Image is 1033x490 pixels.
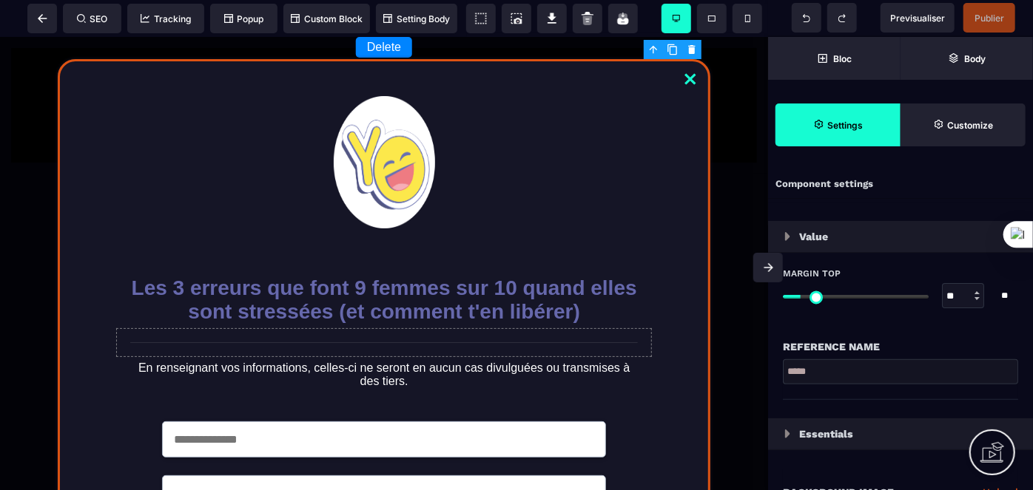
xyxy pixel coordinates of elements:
[466,4,496,33] span: View components
[901,37,1033,80] span: Open Layer Manager
[890,13,945,24] span: Previsualiser
[775,103,901,146] span: Settings
[784,429,790,438] img: loading
[947,120,993,131] strong: Customize
[768,170,1033,199] div: Component settings
[224,13,264,24] span: Popup
[77,13,108,24] span: SEO
[130,321,638,355] text: En renseignant vos informations, celles-ci ne seront en aucun cas divulguées ou transmises à des ...
[334,59,435,191] img: Yakaoser logo
[799,425,853,443] p: Essentials
[132,239,643,286] b: Les 3 erreurs que font 9 femmes sur 10 quand elles sont stressées (et comment t'en libérer)
[141,13,191,24] span: Tracking
[975,13,1004,24] span: Publier
[768,37,901,80] span: Open Blocks
[833,53,852,64] strong: Bloc
[783,268,841,279] span: Margin Top
[827,120,863,131] strong: Settings
[676,27,705,60] a: Close
[291,13,363,24] span: Custom Block
[799,228,828,245] p: Value
[901,103,1026,146] span: Open Style Manager
[964,53,986,64] strong: Body
[783,338,1018,355] div: Reference name
[881,3,955,33] span: Preview
[502,4,531,33] span: Screenshot
[383,13,450,24] span: Setting Body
